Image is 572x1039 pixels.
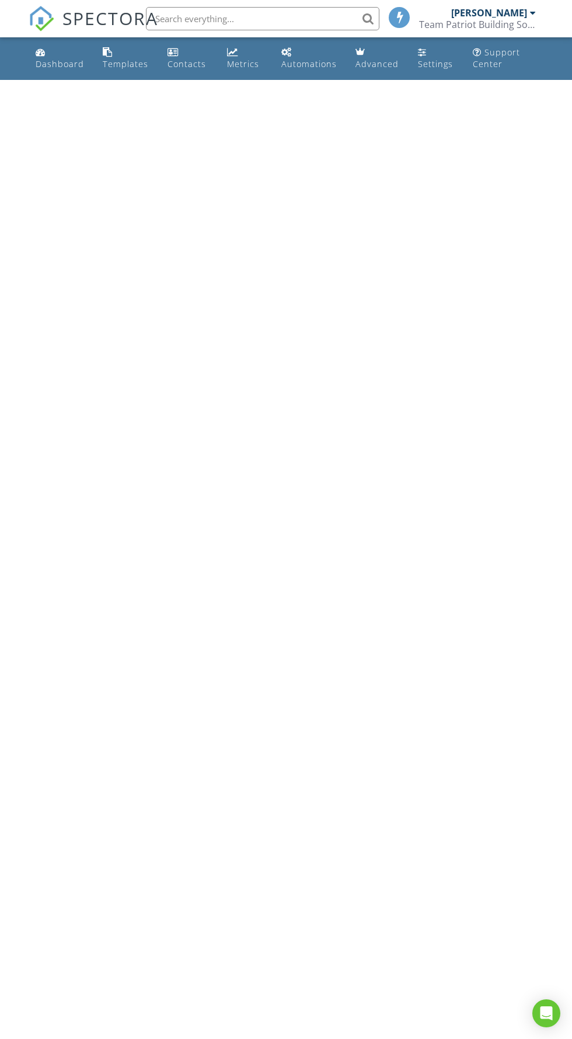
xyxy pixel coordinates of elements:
div: Team Patriot Building Solutions [419,19,536,30]
img: The Best Home Inspection Software - Spectora [29,6,54,32]
div: Automations [281,58,337,69]
div: Metrics [227,58,259,69]
a: SPECTORA [29,16,158,40]
div: Contacts [168,58,206,69]
a: Templates [98,42,154,75]
span: SPECTORA [62,6,158,30]
div: Advanced [355,58,399,69]
a: Dashboard [31,42,89,75]
div: Support Center [473,47,520,69]
div: Templates [103,58,148,69]
a: Metrics [222,42,267,75]
input: Search everything... [146,7,379,30]
div: Open Intercom Messenger [532,999,560,1027]
a: Advanced [351,42,404,75]
div: Dashboard [36,58,84,69]
a: Support Center [468,42,541,75]
a: Contacts [163,42,213,75]
a: Automations (Basic) [277,42,341,75]
div: [PERSON_NAME] [451,7,527,19]
div: Settings [418,58,453,69]
a: Settings [413,42,459,75]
